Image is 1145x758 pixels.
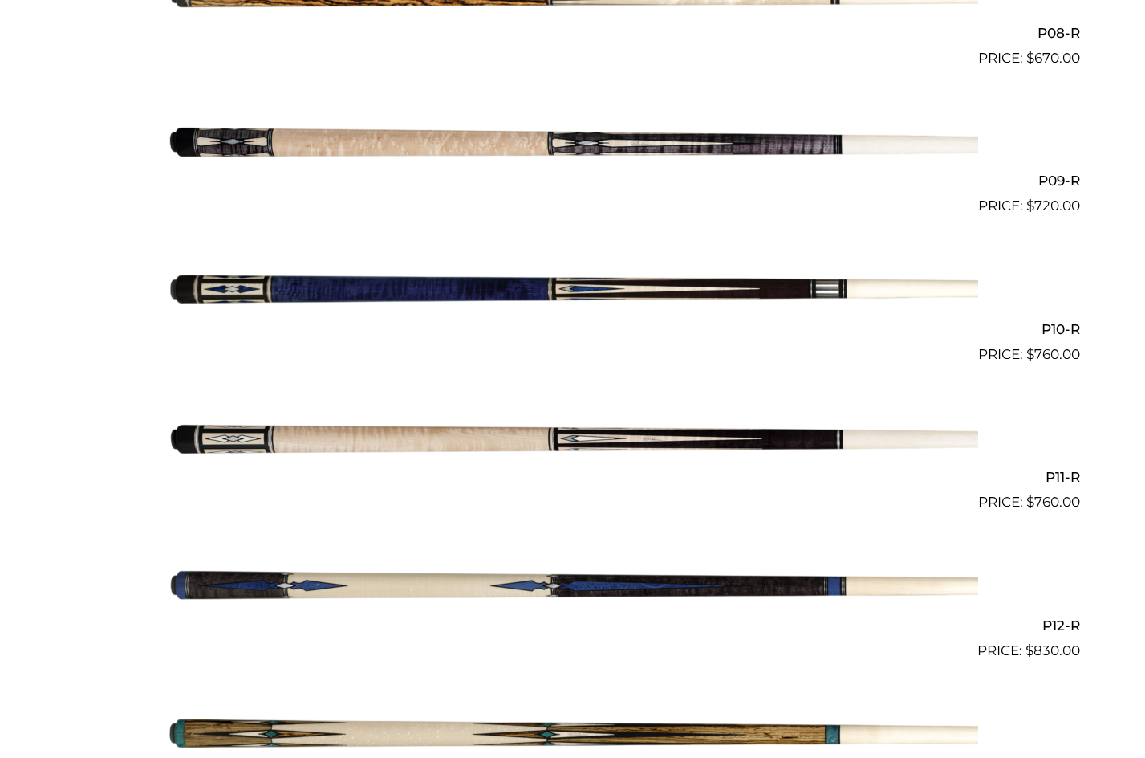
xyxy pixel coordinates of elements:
[1026,346,1034,362] span: $
[66,372,1080,513] a: P11-R $760.00
[66,463,1080,492] h2: P11-R
[66,520,1080,661] a: P12-R $830.00
[1025,642,1080,658] bdi: 830.00
[168,75,978,210] img: P09-R
[1026,198,1080,214] bdi: 720.00
[1025,642,1033,658] span: $
[1026,50,1034,66] span: $
[66,75,1080,217] a: P09-R $720.00
[1026,50,1080,66] bdi: 670.00
[66,223,1080,365] a: P10-R $760.00
[66,610,1080,640] h2: P12-R
[1026,198,1034,214] span: $
[168,223,978,358] img: P10-R
[1026,346,1080,362] bdi: 760.00
[168,372,978,507] img: P11-R
[1026,494,1034,510] span: $
[66,18,1080,48] h2: P08-R
[66,166,1080,196] h2: P09-R
[168,520,978,654] img: P12-R
[66,314,1080,344] h2: P10-R
[1026,494,1080,510] bdi: 760.00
